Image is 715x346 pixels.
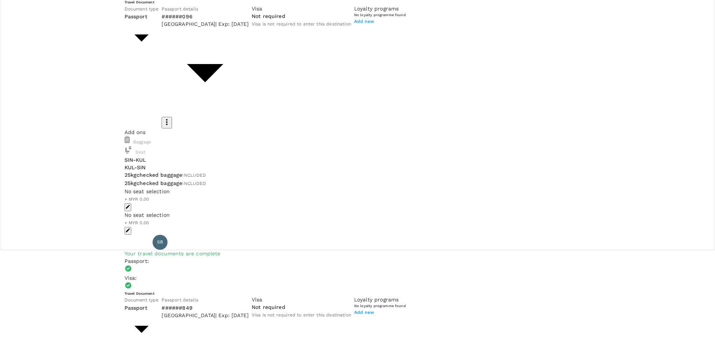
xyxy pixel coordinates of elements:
[354,297,399,303] span: Loyalty programs
[162,312,249,318] span: [GEOGRAPHIC_DATA] | Exp: [DATE]
[354,12,406,17] h6: No loyalty programme found
[125,136,585,146] div: Baggage
[125,239,150,246] p: Traveller 2 :
[252,6,263,12] span: Visa
[162,304,249,312] p: ######849
[182,173,206,178] span: INCLUDED
[125,197,149,202] span: + MYR 0.00
[354,6,399,12] span: Loyalty programs
[162,6,198,12] span: Passport details
[125,220,149,225] span: + MYR 0.00
[125,291,585,296] h6: Travel Document
[171,239,242,246] p: [PERSON_NAME] Beaumont
[125,13,159,20] p: Passport
[125,188,585,195] div: No seat selection
[125,136,130,143] img: baggage-icon
[162,21,249,27] span: [GEOGRAPHIC_DATA] | Exp: [DATE]
[125,180,182,186] span: 25kg checked baggage
[252,12,351,20] p: Not required
[354,310,374,315] span: Add new
[252,21,351,27] span: Visa is not required to enter this destination
[125,172,182,178] span: 25kg checked baggage
[125,156,585,164] p: SIN - KUL
[354,19,374,24] span: Add new
[125,297,159,303] span: Document type
[125,128,585,136] p: Add ons
[157,239,163,246] span: SB
[125,257,585,265] p: Passport :
[162,13,249,20] p: ######096
[125,164,585,171] p: KUL - SIN
[125,146,132,154] img: baggage-icon
[125,251,221,257] span: Your travel documents are complete
[252,297,263,303] span: Visa
[125,304,159,312] p: Passport
[125,6,159,12] span: Document type
[125,274,585,282] p: Visa :
[354,303,406,308] h6: No loyalty programme found
[252,312,351,318] span: Visa is not required to enter this destination
[125,146,585,156] div: Seat
[252,303,351,311] p: Not required
[162,297,198,303] span: Passport details
[125,211,585,219] div: No seat selection
[182,181,206,186] span: INCLUDED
